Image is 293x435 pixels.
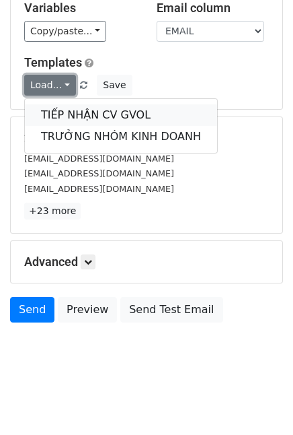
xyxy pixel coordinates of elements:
[58,297,117,323] a: Preview
[226,370,293,435] iframe: Chat Widget
[97,75,132,96] button: Save
[120,297,222,323] a: Send Test Email
[24,75,76,96] a: Load...
[24,154,174,164] small: [EMAIL_ADDRESS][DOMAIN_NAME]
[24,255,269,269] h5: Advanced
[24,184,174,194] small: [EMAIL_ADDRESS][DOMAIN_NAME]
[24,55,82,69] a: Templates
[10,297,54,323] a: Send
[25,104,217,126] a: TIẾP NHẬN CV GVOL
[24,1,136,15] h5: Variables
[24,168,174,178] small: [EMAIL_ADDRESS][DOMAIN_NAME]
[24,21,106,42] a: Copy/paste...
[25,126,217,147] a: TRƯỞNG NHÓM KINH DOANH
[24,203,81,220] a: +23 more
[226,370,293,435] div: Tiện ích trò chuyện
[157,1,269,15] h5: Email column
